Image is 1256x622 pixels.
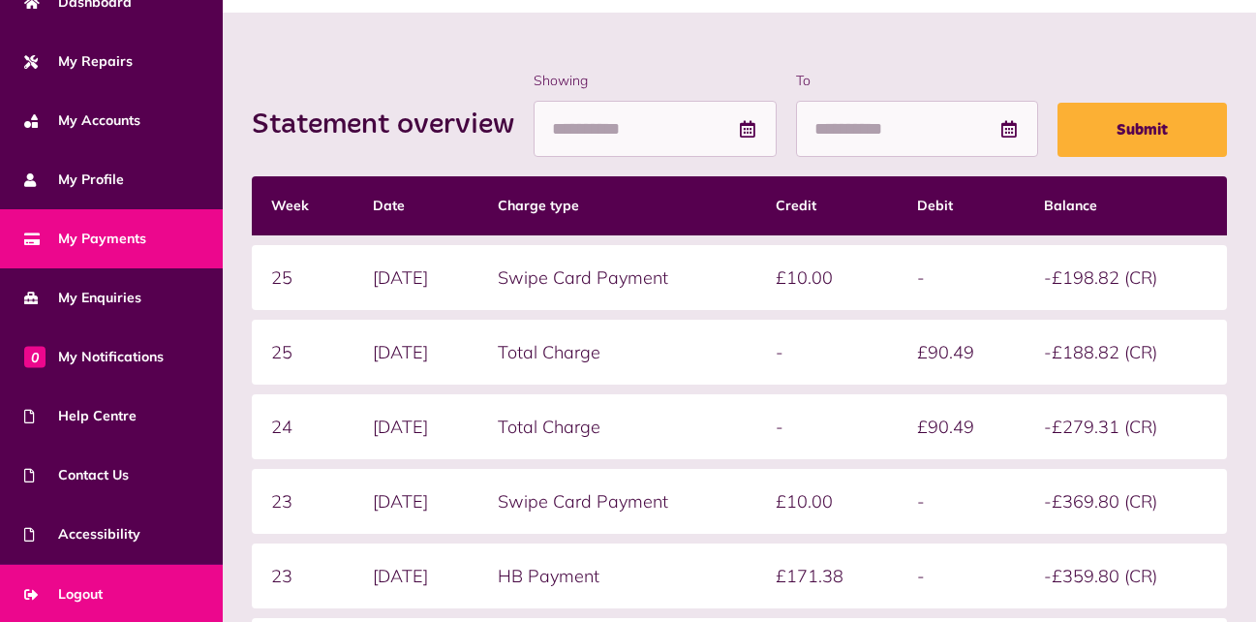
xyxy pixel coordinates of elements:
th: Debit [898,176,1026,235]
span: My Notifications [24,347,164,367]
td: - [898,469,1026,534]
td: £10.00 [756,469,898,534]
span: Contact Us [24,465,129,485]
td: - [898,544,1026,608]
td: Swipe Card Payment [478,469,756,534]
td: [DATE] [353,394,478,459]
td: 25 [252,245,353,310]
th: Week [252,176,353,235]
td: £90.49 [898,394,1026,459]
span: My Payments [24,229,146,249]
h2: Statement overview [252,108,534,142]
button: Submit [1057,103,1227,157]
td: 23 [252,469,353,534]
td: Total Charge [478,320,756,385]
td: -£369.80 (CR) [1025,469,1227,534]
span: 0 [24,346,46,367]
td: £90.49 [898,320,1026,385]
span: Logout [24,584,103,605]
span: My Enquiries [24,288,141,308]
span: Accessibility [24,524,140,544]
td: [DATE] [353,544,478,608]
td: - [756,320,898,385]
label: Showing [534,71,777,91]
td: - [898,245,1026,310]
label: To [796,71,1039,91]
td: [DATE] [353,245,478,310]
td: 23 [252,544,353,608]
th: Charge type [478,176,756,235]
th: Balance [1025,176,1227,235]
th: Credit [756,176,898,235]
td: 25 [252,320,353,385]
th: Date [353,176,478,235]
td: [DATE] [353,320,478,385]
span: Help Centre [24,406,137,426]
td: -£188.82 (CR) [1025,320,1227,385]
td: -£198.82 (CR) [1025,245,1227,310]
td: - [756,394,898,459]
span: My Profile [24,170,124,190]
td: [DATE] [353,469,478,534]
td: £171.38 [756,544,898,608]
td: Total Charge [478,394,756,459]
td: -£279.31 (CR) [1025,394,1227,459]
td: HB Payment [478,544,756,608]
td: -£359.80 (CR) [1025,544,1227,608]
td: £10.00 [756,245,898,310]
span: My Repairs [24,51,133,72]
span: My Accounts [24,110,140,131]
td: Swipe Card Payment [478,245,756,310]
td: 24 [252,394,353,459]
